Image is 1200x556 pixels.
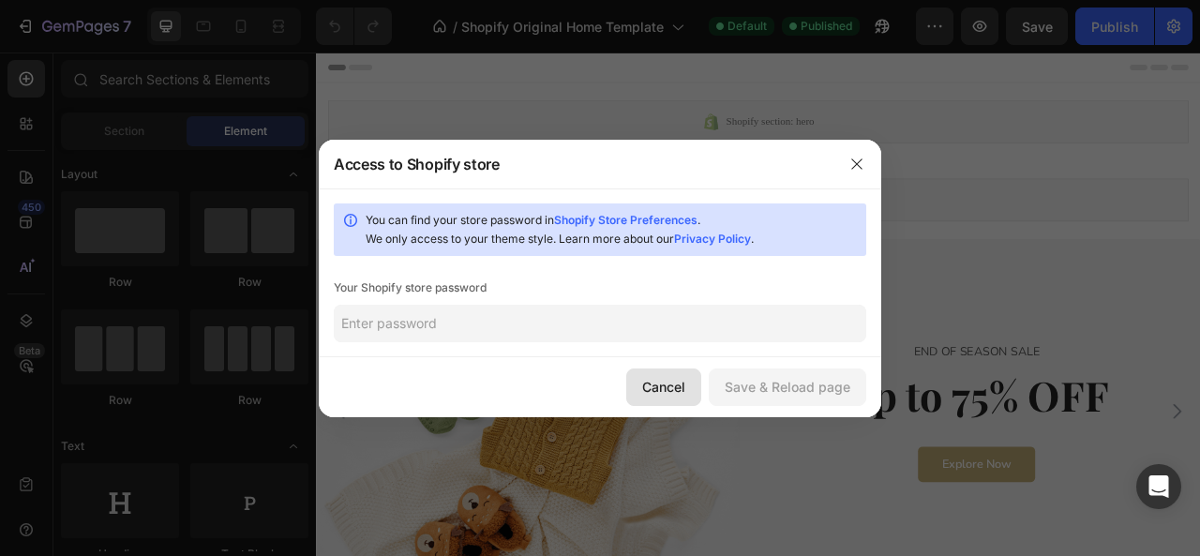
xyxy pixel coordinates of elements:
[1080,442,1110,472] button: Carousel Next Arrow
[554,213,697,227] a: Shopify Store Preferences
[709,368,866,406] button: Save & Reload page
[636,368,1044,395] p: END OF SEASON SALE
[15,442,45,472] button: Carousel Back Arrow
[366,211,859,248] div: You can find your store password in . We only access to your theme style. Learn more about our .
[725,377,850,397] div: Save & Reload page
[1136,464,1181,509] div: Open Intercom Messenger
[642,377,685,397] div: Cancel
[502,176,652,199] span: Shopify section: product-list
[795,513,884,535] p: Explore Now
[334,305,866,342] input: Enter password
[626,368,701,406] button: Cancel
[334,278,866,297] div: Your Shopify store password
[674,232,751,246] a: Privacy Policy
[334,153,500,175] div: Access to Shopify store
[521,77,634,99] span: Shopify section: hero
[672,400,1008,470] strong: Up to 75% OFF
